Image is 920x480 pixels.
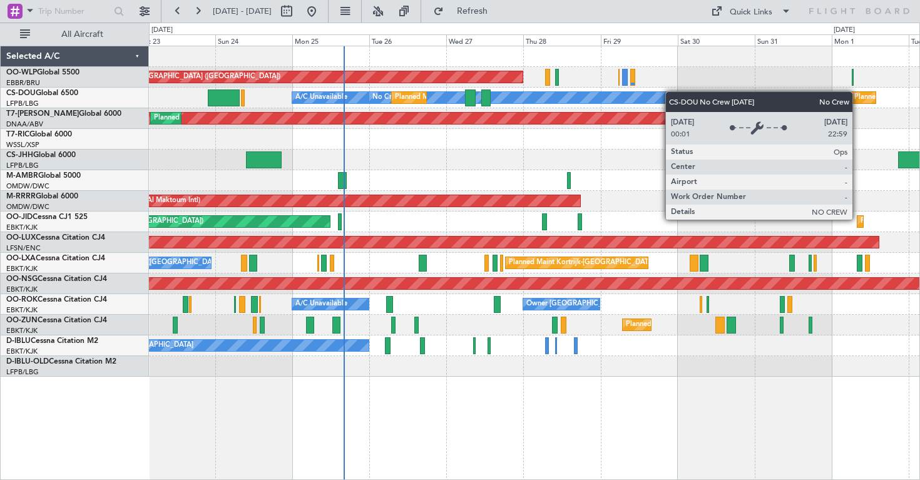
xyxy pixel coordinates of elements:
a: OMDW/DWC [6,181,49,191]
input: Trip Number [38,2,110,21]
div: Sat 23 [138,34,215,46]
a: EBKT/KJK [6,326,38,335]
a: CS-DOUGlobal 6500 [6,89,78,97]
div: [DATE] [151,25,173,36]
div: Sun 24 [215,34,292,46]
a: M-AMBRGlobal 5000 [6,172,81,180]
a: OO-LXACessna Citation CJ4 [6,255,105,262]
span: M-RRRR [6,193,36,200]
a: LFPB/LBG [6,99,39,108]
button: Refresh [427,1,503,21]
a: OO-NSGCessna Citation CJ4 [6,275,107,283]
div: Fri 29 [601,34,678,46]
span: OO-ROK [6,296,38,304]
span: D-IBLU-OLD [6,358,49,365]
span: D-IBLU [6,337,31,345]
span: OO-LUX [6,234,36,242]
span: OO-LXA [6,255,36,262]
span: [DATE] - [DATE] [213,6,272,17]
button: All Aircraft [14,24,136,44]
div: Thu 28 [523,34,600,46]
span: T7-[PERSON_NAME] [6,110,79,118]
div: Mon 1 [832,34,909,46]
div: No Crew [372,88,401,107]
div: Wed 27 [446,34,523,46]
span: OO-JID [6,213,33,221]
button: Quick Links [705,1,797,21]
a: OO-JIDCessna CJ1 525 [6,213,88,221]
span: CS-DOU [6,89,36,97]
span: T7-RIC [6,131,29,138]
a: EBKT/KJK [6,285,38,294]
span: Refresh [446,7,499,16]
div: Planned Maint Kortrijk-[GEOGRAPHIC_DATA] [509,253,655,272]
a: OO-ZUNCessna Citation CJ4 [6,317,107,324]
a: CS-JHHGlobal 6000 [6,151,76,159]
span: All Aircraft [33,30,132,39]
div: [DATE] [834,25,855,36]
a: T7-[PERSON_NAME]Global 6000 [6,110,121,118]
a: DNAA/ABV [6,120,43,129]
div: Planned Maint Kortrijk-[GEOGRAPHIC_DATA] [626,315,772,334]
a: OMDW/DWC [6,202,49,212]
a: D-IBLUCessna Citation M2 [6,337,98,345]
a: D-IBLU-OLDCessna Citation M2 [6,358,116,365]
div: Owner [GEOGRAPHIC_DATA]-[GEOGRAPHIC_DATA] [526,295,695,314]
div: A/C Unavailable [295,88,347,107]
div: A/C Unavailable [295,295,347,314]
a: LFPB/LBG [6,161,39,170]
a: EBKT/KJK [6,305,38,315]
a: LFPB/LBG [6,367,39,377]
div: Tue 26 [369,34,446,46]
div: Sat 30 [678,34,755,46]
a: OO-ROKCessna Citation CJ4 [6,296,107,304]
a: LFSN/ENC [6,243,41,253]
span: OO-NSG [6,275,38,283]
div: Planned Maint [GEOGRAPHIC_DATA] ([GEOGRAPHIC_DATA]) [83,68,280,86]
div: Planned Maint Dubai (Al Maktoum Intl) [154,109,277,128]
a: M-RRRRGlobal 6000 [6,193,78,200]
a: WSSL/XSP [6,140,39,150]
div: Planned Maint [GEOGRAPHIC_DATA] ([GEOGRAPHIC_DATA]) [395,88,592,107]
div: Sun 31 [755,34,832,46]
a: EBKT/KJK [6,347,38,356]
a: EBKT/KJK [6,264,38,273]
span: OO-WLP [6,69,37,76]
div: Quick Links [730,6,772,19]
a: OO-WLPGlobal 5500 [6,69,79,76]
a: EBBR/BRU [6,78,40,88]
a: OO-LUXCessna Citation CJ4 [6,234,105,242]
span: CS-JHH [6,151,33,159]
a: T7-RICGlobal 6000 [6,131,72,138]
a: EBKT/KJK [6,223,38,232]
span: M-AMBR [6,172,38,180]
div: Mon 25 [292,34,369,46]
span: OO-ZUN [6,317,38,324]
